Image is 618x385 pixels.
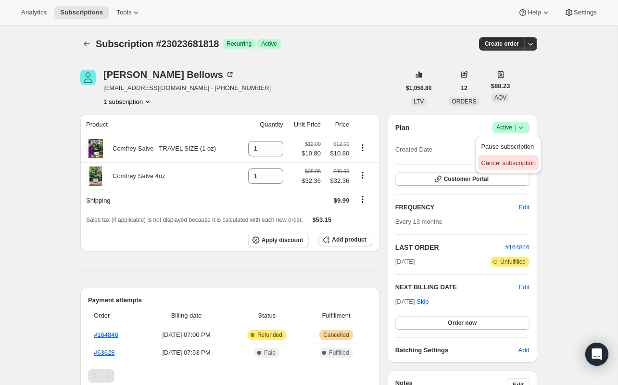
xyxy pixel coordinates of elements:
span: $9.99 [334,197,350,204]
span: Cancel subscription [481,159,535,167]
span: $10.80 [327,149,349,158]
span: [EMAIL_ADDRESS][DOMAIN_NAME] · [PHONE_NUMBER] [103,83,271,93]
small: $35.95 [333,168,349,174]
span: Skip [416,297,429,307]
span: Apply discount [262,236,303,244]
span: Cancelled [323,331,349,339]
button: $1,058.80 [400,81,437,95]
button: Subscriptions [80,37,94,51]
div: [PERSON_NAME] Bellows [103,70,235,79]
small: $12.00 [333,141,349,147]
a: #164846 [94,331,118,338]
span: Order now [448,319,477,327]
button: Add [513,343,535,358]
button: Product actions [355,142,370,153]
span: Analytics [21,9,47,16]
span: Refunded [257,331,282,339]
button: #164846 [505,243,530,252]
th: Product [80,114,239,135]
button: Edit [519,282,530,292]
button: Create order [479,37,525,51]
button: Tools [111,6,147,19]
span: [DATE] [395,257,415,267]
span: Active [496,123,526,132]
button: Skip [411,294,434,309]
h2: LAST ORDER [395,243,505,252]
button: Cancel subscription [478,155,538,170]
button: Help [512,6,556,19]
span: $1,058.80 [406,84,431,92]
span: Fulfilled [329,349,349,357]
span: Subscription #23023681818 [96,38,219,49]
button: Product actions [103,97,152,106]
span: [DATE] · 07:53 PM [145,348,228,358]
a: #164846 [505,244,530,251]
th: Shipping [80,190,239,211]
span: $88.23 [491,81,510,91]
h2: Plan [395,123,410,132]
span: Settings [574,9,597,16]
button: Order now [395,316,530,330]
small: $12.00 [305,141,321,147]
a: #63628 [94,349,114,356]
span: Edit [519,203,530,212]
th: Order [88,305,142,326]
span: [DATE] · [395,298,429,305]
span: Sales tax (if applicable) is not displayed because it is calculated with each new order. [86,217,303,223]
span: Billing date [145,311,228,321]
span: Subscriptions [60,9,103,16]
button: Subscriptions [54,6,109,19]
span: Recurring [227,40,252,48]
span: $53.15 [313,216,332,223]
span: Customer Portal [444,175,489,183]
button: Settings [558,6,603,19]
span: $32.36 [302,176,321,186]
span: ORDERS [452,98,476,105]
span: Paid [264,349,276,357]
button: Shipping actions [355,194,370,205]
span: Tools [116,9,131,16]
div: Open Intercom Messenger [585,343,608,366]
div: Comfrey Salve 4oz [105,171,165,181]
small: $35.95 [305,168,321,174]
div: Comfrey Salve - TRAVEL SIZE (1 oz) [105,144,216,154]
button: 12 [455,81,473,95]
th: Quantity [239,114,286,135]
span: Help [528,9,541,16]
span: Unfulfilled [500,258,526,266]
th: Price [324,114,352,135]
span: $32.36 [327,176,349,186]
h6: Batching Settings [395,346,518,355]
span: Created Date [395,145,432,154]
span: | [515,124,516,131]
span: AOV [494,94,506,101]
button: Analytics [15,6,52,19]
nav: Pagination [88,369,372,383]
button: Customer Portal [395,172,530,186]
h2: NEXT BILLING DATE [395,282,519,292]
span: 12 [461,84,467,92]
th: Unit Price [286,114,324,135]
span: [DATE] · 07:00 PM [145,330,228,340]
span: Active [261,40,277,48]
span: Add product [332,236,366,244]
span: Create order [485,40,519,48]
span: LTV [414,98,424,105]
h2: Payment attempts [88,295,372,305]
span: Add [518,346,530,355]
span: Fulfillment [306,311,366,321]
span: Every 13 months [395,218,442,225]
button: Pause subscription [478,139,538,154]
h2: FREQUENCY [395,203,519,212]
span: Status [233,311,300,321]
button: Edit [513,200,535,215]
span: Martha Bellows [80,70,96,85]
span: $10.80 [302,149,321,158]
button: Apply discount [248,233,309,247]
button: Add product [318,233,372,246]
button: Product actions [355,170,370,180]
span: Pause subscription [481,143,534,150]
